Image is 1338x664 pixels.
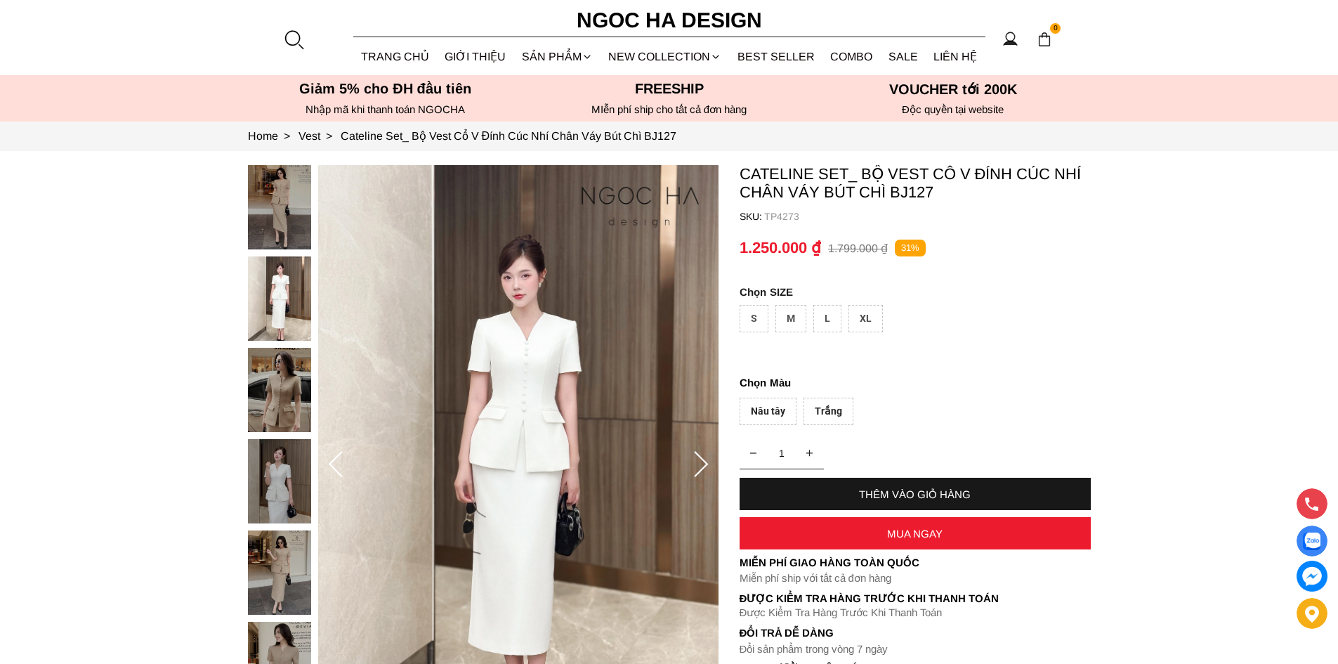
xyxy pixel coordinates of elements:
[1050,23,1061,34] span: 0
[740,606,1091,619] p: Được Kiểm Tra Hàng Trước Khi Thanh Toán
[248,530,311,615] img: Cateline Set_ Bộ Vest Cổ V Đính Cúc Nhí Chân Váy Bút Chì BJ127_mini_4
[1037,32,1052,47] img: img-CART-ICON-ksit0nf1
[1297,526,1327,556] a: Display image
[353,38,438,75] a: TRANG CHỦ
[278,130,296,142] span: >
[775,305,806,332] div: M
[1303,533,1320,550] img: Display image
[248,130,299,142] a: Link to Home
[341,130,677,142] a: Link to Cateline Set_ Bộ Vest Cổ V Đính Cúc Nhí Chân Váy Bút Chì BJ127
[299,81,471,96] font: Giảm 5% cho ĐH đầu tiên
[635,81,704,96] font: Freeship
[1297,561,1327,592] a: messenger
[822,38,881,75] a: Combo
[730,38,823,75] a: BEST SELLER
[740,592,1091,605] p: Được Kiểm Tra Hàng Trước Khi Thanh Toán
[740,488,1091,500] div: THÊM VÀO GIỎ HÀNG
[740,572,891,584] font: Miễn phí ship với tất cả đơn hàng
[248,439,311,523] img: Cateline Set_ Bộ Vest Cổ V Đính Cúc Nhí Chân Váy Bút Chì BJ127_mini_3
[248,256,311,341] img: Cateline Set_ Bộ Vest Cổ V Đính Cúc Nhí Chân Váy Bút Chì BJ127_mini_1
[740,239,821,257] p: 1.250.000 ₫
[564,4,775,37] a: Ngoc Ha Design
[828,242,888,255] p: 1.799.000 ₫
[248,348,311,432] img: Cateline Set_ Bộ Vest Cổ V Đính Cúc Nhí Chân Váy Bút Chì BJ127_mini_2
[740,398,796,425] div: Nâu tây
[740,165,1091,202] p: Cateline Set_ Bộ Vest Cổ V Đính Cúc Nhí Chân Váy Bút Chì BJ127
[248,165,311,249] img: Cateline Set_ Bộ Vest Cổ V Đính Cúc Nhí Chân Váy Bút Chì BJ127_mini_0
[306,103,465,115] font: Nhập mã khi thanh toán NGOCHA
[740,643,888,655] font: Đổi sản phẩm trong vòng 7 ngày
[926,38,985,75] a: LIÊN HỆ
[740,439,824,467] input: Quantity input
[895,240,926,257] p: 31%
[881,38,926,75] a: SALE
[740,375,1091,391] p: Màu
[320,130,338,142] span: >
[532,103,807,116] h6: MIễn phí ship cho tất cả đơn hàng
[764,211,1091,222] p: TP4273
[815,81,1091,98] h5: VOUCHER tới 200K
[299,130,341,142] a: Link to Vest
[437,38,514,75] a: GIỚI THIỆU
[804,398,853,425] div: Trắng
[514,38,601,75] div: SẢN PHẨM
[740,211,764,222] h6: SKU:
[848,305,883,332] div: XL
[740,305,768,332] div: S
[740,528,1091,540] div: MUA NGAY
[813,305,841,332] div: L
[740,286,1091,298] p: SIZE
[740,556,919,568] font: Miễn phí giao hàng toàn quốc
[740,627,1091,639] h6: Đổi trả dễ dàng
[601,38,730,75] a: NEW COLLECTION
[815,103,1091,116] h6: Độc quyền tại website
